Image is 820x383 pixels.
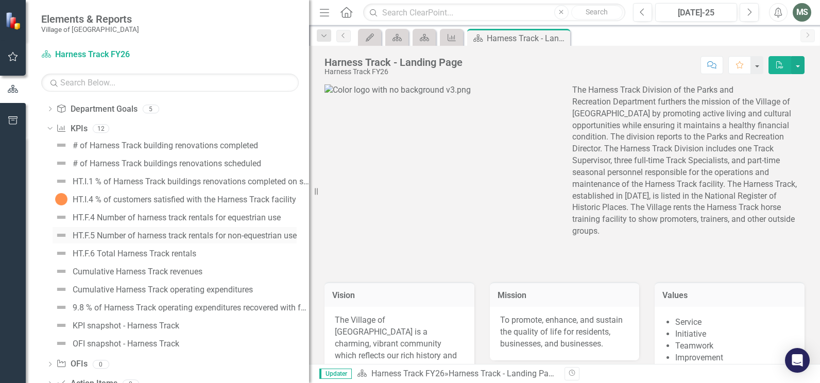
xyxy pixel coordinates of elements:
li: Teamwork [675,340,794,352]
a: Department Goals [56,103,137,115]
a: KPIs [56,123,87,135]
a: Harness Track FY26 [371,369,445,378]
img: Not Defined [55,283,67,295]
div: Harness Track - Landing Page [449,369,557,378]
span: Elements & Reports [41,13,139,25]
img: Not Defined [55,139,67,151]
img: Not Defined [55,175,67,187]
img: Not Defined [55,301,67,314]
span: Search [586,8,608,16]
div: # of Harness Track building renovations completed [73,141,258,150]
li: Improvement [675,352,794,364]
a: Cumulative Harness Track operating expenditures [53,281,253,298]
button: [DATE]-25 [655,3,737,22]
small: Village of [GEOGRAPHIC_DATA] [41,25,139,33]
input: Search ClearPoint... [363,4,625,22]
h3: Values [662,291,797,300]
div: [DATE]-25 [659,7,733,19]
a: HT.F.5 Number of harness track rentals for non-equestrian use [53,227,297,243]
img: Color logo with no background v3.png [324,84,471,96]
a: # of Harness Track building renovations completed [53,137,258,153]
button: MS [793,3,811,22]
p: To promote, enhance, and sustain the quality of life for residents, businesses, and businesses. [500,315,629,350]
div: 12 [93,124,109,133]
div: Harness Track - Landing Page [324,57,463,68]
div: Cumulative Harness Track operating expenditures [73,285,253,294]
div: 0 [93,360,109,369]
img: Not Defined [55,265,67,277]
a: OFIs [56,358,87,370]
a: HT.I.1 % of Harness Track buildings renovations completed on schedule [53,173,309,189]
a: # of Harness Track buildings renovations scheduled [53,155,261,171]
div: Harness Track - Landing Page [487,32,568,45]
div: 5 [143,105,159,113]
div: » [357,368,557,380]
button: Search [571,5,623,20]
span: Updater [319,369,352,379]
a: 9.8 % of Harness Track operating expenditures recovered with fees [53,299,309,316]
h3: Mission [498,291,632,300]
img: Not Defined [55,337,67,350]
img: Not Defined [55,247,67,259]
a: Cumulative Harness Track revenues [53,263,202,280]
div: 9.8 % of Harness Track operating expenditures recovered with fees [73,303,309,312]
li: Initiative [675,328,794,340]
a: Harness Track FY26 [41,49,170,61]
div: HT.F.4 Number of harness track rentals for equestrian use [73,213,281,222]
a: HT.F.6 Total Harness Track rentals [53,245,196,262]
div: HT.I.1 % of Harness Track buildings renovations completed on schedule [73,177,309,186]
a: OFI snapshot - Harness Track [53,335,179,352]
img: Not Defined [55,157,67,169]
img: No Information [55,193,67,205]
img: Not Defined [55,319,67,332]
div: KPI snapshot - Harness Track [73,321,179,330]
p: The Village of [GEOGRAPHIC_DATA] is a charming, vibrant community which reflects our rich history... [335,315,464,373]
div: Cumulative Harness Track revenues [73,267,202,276]
img: Not Defined [55,211,67,223]
div: Open Intercom Messenger [785,348,810,373]
div: # of Harness Track buildings renovations scheduled [73,159,261,168]
a: HT.I.4 % of customers satisfied with the Harness Track facility [53,191,296,207]
img: ClearPoint Strategy [5,12,23,30]
div: OFI snapshot - Harness Track [73,339,179,349]
h3: Vision [332,291,467,300]
div: HT.I.4 % of customers satisfied with the Harness Track facility [73,195,296,204]
p: The Harness Track Division of the Parks and Recreation Department furthers the mission of the Vil... [572,84,805,239]
div: Harness Track FY26 [324,68,463,76]
a: HT.F.4 Number of harness track rentals for equestrian use [53,209,281,225]
a: KPI snapshot - Harness Track [53,317,179,334]
div: HT.F.6 Total Harness Track rentals [73,249,196,258]
li: Service [675,317,794,328]
img: Not Defined [55,229,67,241]
input: Search Below... [41,74,299,92]
div: HT.F.5 Number of harness track rentals for non-equestrian use [73,231,297,240]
